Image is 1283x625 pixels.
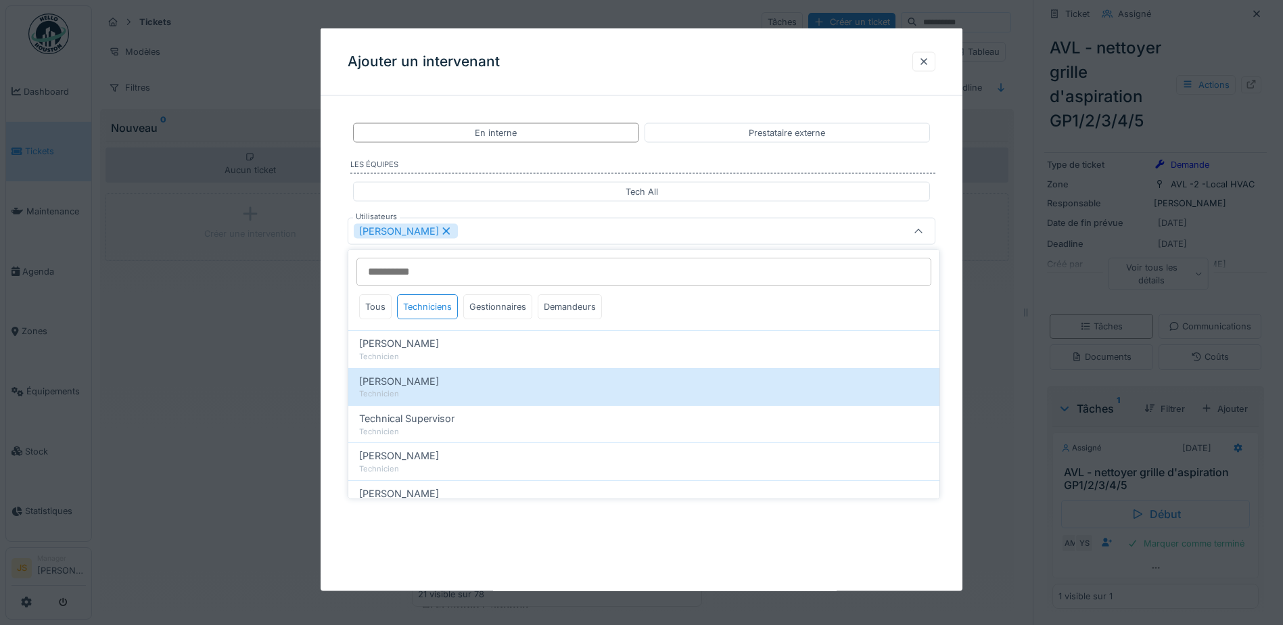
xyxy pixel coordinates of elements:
div: Technicien [359,388,929,400]
span: [PERSON_NAME] [359,486,439,501]
div: Technicien [359,351,929,363]
div: Prestataire externe [749,126,825,139]
span: [PERSON_NAME] [359,374,439,389]
div: Tech All [626,185,658,198]
div: En interne [475,126,517,139]
div: Tous [359,294,392,319]
div: Technicien [359,426,929,438]
span: [PERSON_NAME] [359,336,439,351]
label: Les équipes [350,159,935,174]
div: Demandeurs [538,294,602,319]
span: Technical Supervisor [359,411,454,426]
div: Technicien [359,463,929,475]
div: Techniciens [397,294,458,319]
div: Gestionnaires [463,294,532,319]
div: [PERSON_NAME] [354,224,458,239]
span: [PERSON_NAME] [359,448,439,463]
h3: Ajouter un intervenant [348,53,500,70]
label: Utilisateurs [353,211,400,223]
